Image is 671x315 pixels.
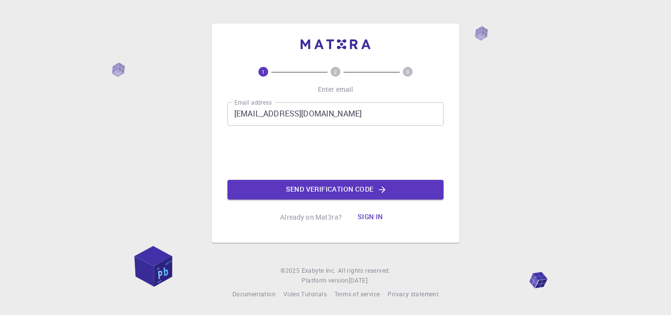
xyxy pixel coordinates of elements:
[335,290,380,298] span: Terms of service
[302,276,348,286] span: Platform version
[349,276,369,284] span: [DATE] .
[262,68,265,75] text: 1
[227,180,444,200] button: Send verification code
[283,289,327,299] a: Video Tutorials
[335,289,380,299] a: Terms of service
[234,98,272,107] label: Email address
[261,134,410,172] iframe: reCAPTCHA
[338,266,391,276] span: All rights reserved.
[302,266,336,274] span: Exabyte Inc.
[280,212,342,222] p: Already on Mat3ra?
[350,207,391,227] button: Sign in
[406,68,409,75] text: 3
[302,266,336,276] a: Exabyte Inc.
[318,85,354,94] p: Enter email
[283,290,327,298] span: Video Tutorials
[349,276,369,286] a: [DATE].
[232,290,276,298] span: Documentation
[280,266,301,276] span: © 2025
[388,289,439,299] a: Privacy statement
[232,289,276,299] a: Documentation
[334,68,337,75] text: 2
[388,290,439,298] span: Privacy statement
